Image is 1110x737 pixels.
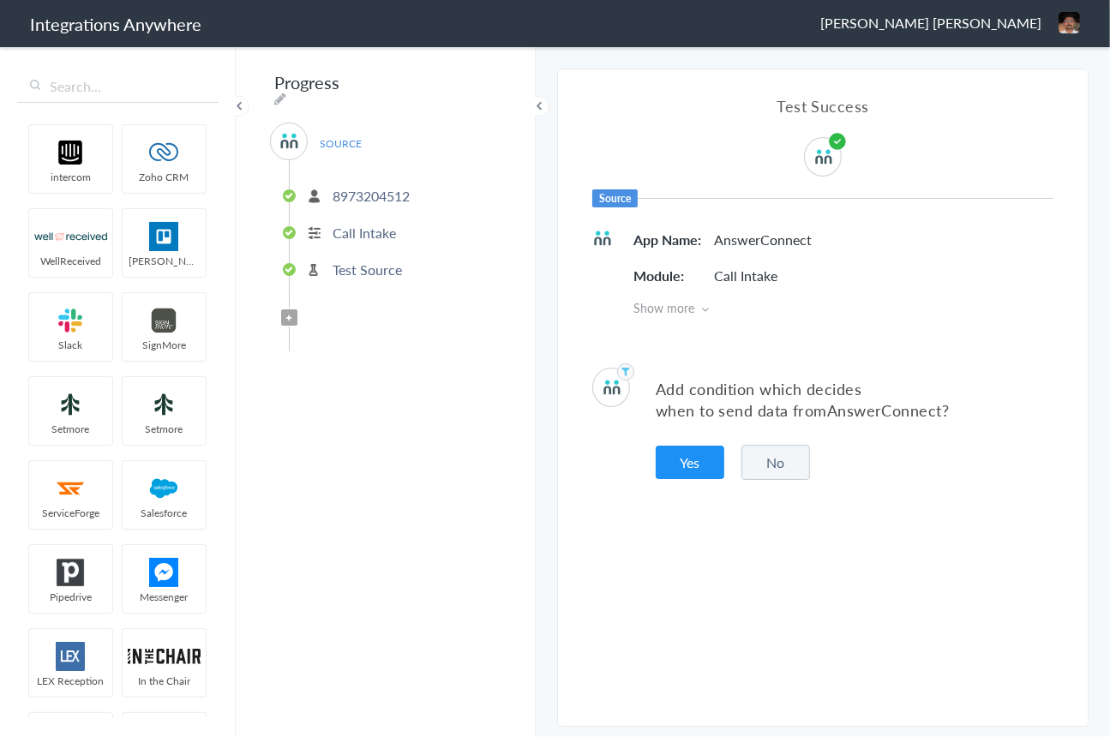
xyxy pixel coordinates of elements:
[29,674,112,688] span: LEX Reception
[34,390,107,419] img: setmoreNew.jpg
[34,306,107,335] img: slack-logo.svg
[123,338,206,352] span: SignMore
[128,474,201,503] img: salesforce-logo.svg
[123,254,206,268] span: [PERSON_NAME]
[592,95,1053,117] h4: Test Success
[741,445,810,480] button: No
[309,132,374,155] span: SOURCE
[592,189,638,207] h6: Source
[602,377,622,398] img: answerconnect-logo.svg
[123,506,206,520] span: Salesforce
[333,260,402,279] p: Test Source
[29,590,112,604] span: Pipedrive
[17,70,219,103] input: Search...
[29,506,112,520] span: ServiceForge
[128,222,201,251] img: trello.png
[820,13,1041,33] span: [PERSON_NAME] [PERSON_NAME]
[333,186,410,206] p: 8973204512
[128,138,201,167] img: zoho-logo.svg
[714,266,777,285] p: Call Intake
[123,170,206,184] span: Zoho CRM
[29,338,112,352] span: Slack
[128,390,201,419] img: setmoreNew.jpg
[714,230,812,249] p: AnswerConnect
[29,170,112,184] span: intercom
[279,130,300,152] img: answerconnect-logo.svg
[128,642,201,671] img: inch-logo.svg
[656,378,1053,421] p: Add condition which decides when to send data from ?
[34,138,107,167] img: intercom-logo.svg
[123,590,206,604] span: Messenger
[813,147,834,167] img: answerconnect-logo.svg
[656,446,724,479] button: Yes
[123,674,206,688] span: In the Chair
[633,230,711,249] h5: App Name
[29,254,112,268] span: WellReceived
[128,558,201,587] img: FBM.png
[333,223,396,243] p: Call Intake
[633,266,711,285] h5: Module
[128,306,201,335] img: signmore-logo.png
[123,422,206,436] span: Setmore
[34,474,107,503] img: serviceforge-icon.png
[34,642,107,671] img: lex-app-logo.svg
[827,399,942,421] span: AnswerConnect
[30,12,201,36] h1: Integrations Anywhere
[34,222,107,251] img: wr-logo.svg
[29,422,112,436] span: Setmore
[1059,12,1080,33] img: profile-image-1.png
[592,228,613,249] img: answerconnect-logo.svg
[633,299,1053,316] span: Show more
[34,558,107,587] img: pipedrive.png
